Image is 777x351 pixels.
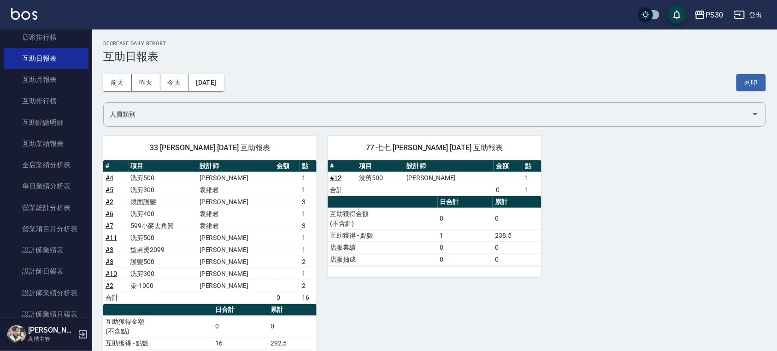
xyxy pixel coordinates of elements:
td: 0 [268,316,317,337]
th: 日合計 [438,196,493,208]
td: 0 [274,292,300,304]
td: 互助獲得金額 (不含點) [103,316,213,337]
td: 2 [300,256,317,268]
button: 登出 [730,6,766,23]
td: 0 [494,184,523,196]
a: #11 [106,234,117,241]
td: 1 [300,268,317,280]
td: [PERSON_NAME] [197,196,275,208]
td: 洗剪500 [357,172,405,184]
a: 互助月報表 [4,69,88,90]
th: 設計師 [404,160,494,172]
td: 互助獲得 - 點數 [328,229,438,241]
table: a dense table [328,160,541,196]
td: 合計 [103,292,129,304]
a: #7 [106,222,113,229]
th: 設計師 [197,160,275,172]
td: 洗剪500 [129,172,197,184]
img: Person [7,325,26,344]
a: 設計師日報表 [4,261,88,282]
td: 0 [493,253,541,265]
table: a dense table [103,160,317,304]
button: 昨天 [132,74,160,91]
td: 互助獲得 - 點數 [103,337,213,349]
td: 1 [300,232,317,244]
a: 每日業績分析表 [4,175,88,197]
table: a dense table [328,196,541,266]
th: 點 [523,160,542,172]
td: 16 [300,292,317,304]
span: 33 [PERSON_NAME] [DATE] 互助報表 [114,143,306,152]
span: 77 七七 [PERSON_NAME] [DATE] 互助報表 [339,143,530,152]
td: 16 [213,337,268,349]
div: PS30 [706,9,723,21]
a: 互助業績報表 [4,133,88,154]
a: #2 [106,282,113,289]
h3: 互助日報表 [103,50,766,63]
a: #2 [106,198,113,205]
td: 袁維君 [197,220,275,232]
td: 238.5 [493,229,541,241]
button: 今天 [160,74,189,91]
a: 互助排行榜 [4,90,88,111]
td: [PERSON_NAME] [197,232,275,244]
td: 3 [300,220,317,232]
h2: Decrease Daily Report [103,41,766,47]
th: 金額 [274,160,300,172]
td: 1 [523,184,542,196]
td: 鏡面護髮 [129,196,197,208]
th: 累計 [268,304,317,316]
td: 洗剪300 [129,268,197,280]
a: 設計師業績月報表 [4,304,88,325]
td: 1 [300,184,317,196]
button: PS30 [691,6,727,24]
th: 日合計 [213,304,268,316]
td: 1 [300,208,317,220]
img: Logo [11,8,37,20]
td: 洗剪400 [129,208,197,220]
a: #6 [106,210,113,217]
a: #3 [106,246,113,253]
p: 高階主管 [28,335,75,343]
input: 人員名稱 [107,106,748,123]
a: 營業項目月分析表 [4,218,88,240]
td: 合計 [328,184,357,196]
td: 洗剪300 [129,184,197,196]
a: #5 [106,186,113,193]
td: 0 [493,241,541,253]
a: 互助日報表 [4,48,88,69]
td: 0 [438,208,493,229]
td: 互助獲得金額 (不含點) [328,208,438,229]
th: 累計 [493,196,541,208]
th: 金額 [494,160,523,172]
td: 2 [300,280,317,292]
td: 1 [300,244,317,256]
a: 設計師業績分析表 [4,282,88,304]
td: 店販抽成 [328,253,438,265]
td: 護髮500 [129,256,197,268]
td: 染-1000 [129,280,197,292]
button: Open [748,107,763,122]
button: 前天 [103,74,132,91]
a: #12 [330,174,341,181]
td: [PERSON_NAME] [197,268,275,280]
th: 項目 [357,160,405,172]
td: 0 [438,253,493,265]
td: 3 [300,196,317,208]
td: 洗剪500 [129,232,197,244]
a: 全店業績分析表 [4,154,88,175]
td: [PERSON_NAME] [197,244,275,256]
a: #3 [106,258,113,265]
td: 0 [493,208,541,229]
th: # [328,160,357,172]
td: 292.5 [268,337,317,349]
td: 袁維君 [197,208,275,220]
a: 設計師業績表 [4,240,88,261]
td: 1 [523,172,542,184]
td: [PERSON_NAME] [197,172,275,184]
th: 項目 [129,160,197,172]
a: 互助點數明細 [4,112,88,133]
button: 列印 [736,74,766,91]
td: 型男燙2099 [129,244,197,256]
td: 0 [438,241,493,253]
